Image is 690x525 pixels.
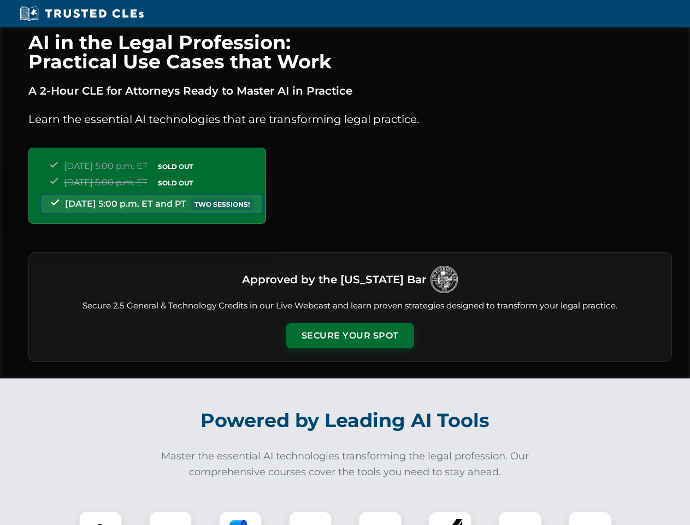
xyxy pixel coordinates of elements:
h1: AI in the Legal Profession: Practical Use Cases that Work [28,33,672,71]
p: A 2-Hour CLE for Attorneys Ready to Master AI in Practice [28,82,672,100]
span: [DATE] 5:00 p.m. ET [64,177,148,188]
h3: Approved by the [US_STATE] Bar [242,270,426,289]
img: Trusted CLEs [16,5,147,22]
span: SOLD OUT [154,177,197,189]
span: SOLD OUT [154,161,197,172]
p: Master the essential AI technologies transforming the legal profession. Our comprehensive courses... [154,448,536,480]
p: Secure 2.5 General & Technology Credits in our Live Webcast and learn proven strategies designed ... [42,300,658,312]
p: Learn the essential AI technologies that are transforming legal practice. [28,110,672,128]
img: Logo [430,266,458,293]
span: [DATE] 5:00 p.m. ET [64,161,148,171]
button: Secure Your Spot [286,323,414,348]
h2: Powered by Leading AI Tools [43,401,648,440]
